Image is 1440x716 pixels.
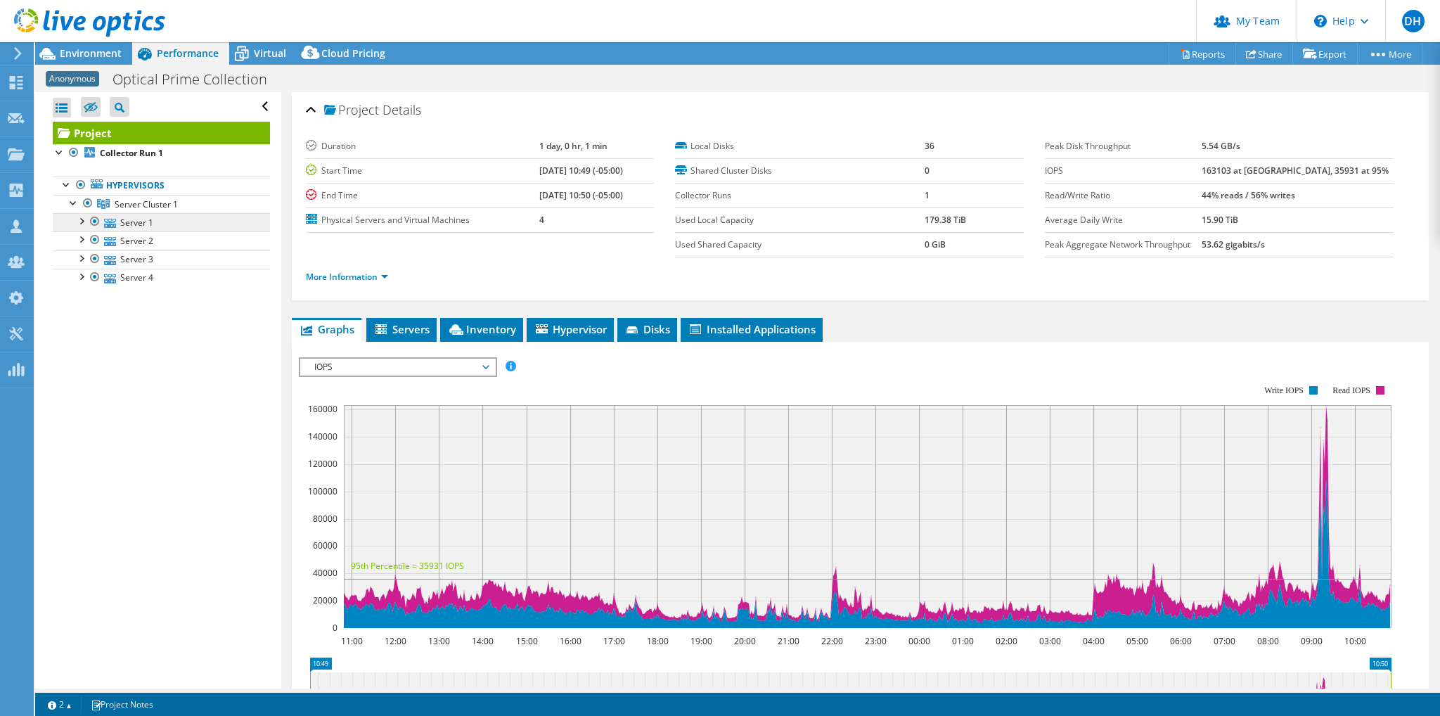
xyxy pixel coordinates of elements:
b: [DATE] 10:49 (-05:00) [539,165,623,177]
text: 17:00 [603,635,624,647]
text: 08:00 [1256,635,1278,647]
label: Peak Disk Throughput [1045,139,1202,153]
b: 5.54 GB/s [1202,140,1240,152]
text: 19:00 [690,635,712,647]
text: 03:00 [1039,635,1060,647]
text: 100000 [308,485,337,497]
span: Hypervisor [534,322,607,336]
span: Performance [157,46,219,60]
span: Inventory [447,322,516,336]
a: Reports [1169,43,1236,65]
b: 15.90 TiB [1202,214,1238,226]
b: 179.38 TiB [925,214,966,226]
text: 18:00 [646,635,668,647]
b: 36 [925,140,934,152]
text: 07:00 [1213,635,1235,647]
text: 160000 [308,403,337,415]
text: 00:00 [908,635,930,647]
a: Server 2 [53,231,270,250]
a: Export [1292,43,1358,65]
label: Average Daily Write [1045,213,1202,227]
a: Share [1235,43,1293,65]
span: IOPS [307,359,488,376]
a: Server 1 [53,213,270,231]
label: Collector Runs [675,188,924,203]
text: 05:00 [1126,635,1147,647]
text: 04:00 [1082,635,1104,647]
label: IOPS [1045,164,1202,178]
text: Read IOPS [1332,385,1370,395]
text: 40000 [313,567,337,579]
text: 20000 [313,594,337,606]
b: 1 [925,189,930,201]
b: 0 [925,165,930,177]
b: Collector Run 1 [100,147,163,159]
a: Server Cluster 1 [53,195,270,213]
a: More Information [306,271,388,283]
text: 95th Percentile = 35931 IOPS [351,560,464,572]
b: 44% reads / 56% writes [1202,189,1295,201]
a: More [1357,43,1422,65]
text: 120000 [308,458,337,470]
a: 2 [38,696,82,713]
label: Peak Aggregate Network Throughput [1045,238,1202,252]
text: 01:00 [951,635,973,647]
a: Collector Run 1 [53,144,270,162]
label: Local Disks [675,139,924,153]
text: 11:00 [340,635,362,647]
b: 0 GiB [925,238,946,250]
text: 06:00 [1169,635,1191,647]
label: Used Shared Capacity [675,238,924,252]
label: Duration [306,139,540,153]
a: Server 4 [53,269,270,287]
text: 20:00 [733,635,755,647]
span: Installed Applications [688,322,816,336]
text: 16:00 [559,635,581,647]
b: [DATE] 10:50 (-05:00) [539,189,623,201]
span: Servers [373,322,430,336]
span: Virtual [254,46,286,60]
b: 53.62 gigabits/s [1202,238,1265,250]
a: Server 3 [53,250,270,269]
text: 09:00 [1300,635,1322,647]
svg: \n [1314,15,1327,27]
text: 12:00 [384,635,406,647]
label: Physical Servers and Virtual Machines [306,213,540,227]
text: 21:00 [777,635,799,647]
a: Project Notes [81,696,163,713]
span: Environment [60,46,122,60]
text: 60000 [313,539,337,551]
b: 4 [539,214,544,226]
label: Shared Cluster Disks [675,164,924,178]
label: Read/Write Ratio [1045,188,1202,203]
span: DH [1402,10,1425,32]
text: 13:00 [427,635,449,647]
text: 15:00 [515,635,537,647]
text: 80000 [313,513,337,525]
span: Project [324,103,379,117]
label: End Time [306,188,540,203]
text: 22:00 [821,635,842,647]
a: Project [53,122,270,144]
text: 14:00 [471,635,493,647]
text: 10:00 [1344,635,1365,647]
a: Hypervisors [53,177,270,195]
text: 23:00 [864,635,886,647]
b: 163103 at [GEOGRAPHIC_DATA], 35931 at 95% [1202,165,1389,177]
text: 140000 [308,430,337,442]
span: Anonymous [46,71,99,87]
text: 02:00 [995,635,1017,647]
text: 0 [333,622,337,634]
b: 1 day, 0 hr, 1 min [539,140,607,152]
label: Start Time [306,164,540,178]
label: Used Local Capacity [675,213,924,227]
span: Details [382,101,421,118]
span: Graphs [299,322,354,336]
span: Disks [624,322,670,336]
h1: Optical Prime Collection [106,72,289,87]
text: Write IOPS [1264,385,1304,395]
span: Cloud Pricing [321,46,385,60]
span: Server Cluster 1 [115,198,178,210]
